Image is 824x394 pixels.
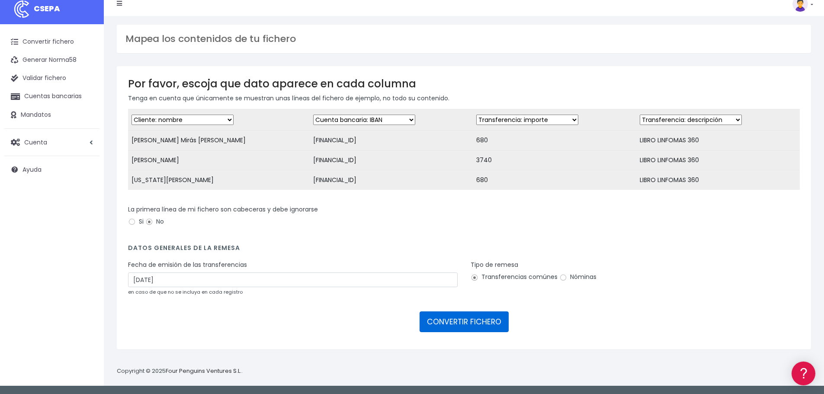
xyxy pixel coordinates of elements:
[9,60,164,68] div: Información general
[119,249,167,257] a: POWERED BY ENCHANT
[310,170,473,190] td: [FINANCIAL_ID]
[128,77,800,90] h3: Por favor, escoja que dato aparece en cada columna
[22,165,42,174] span: Ayuda
[471,272,558,282] label: Transferencias comúnes
[636,131,800,151] td: LIBRO LINFOMAS 360
[9,96,164,104] div: Convertir ficheros
[128,93,800,103] p: Tenga en cuenta que únicamente se muestran unas líneas del fichero de ejemplo, no todo su contenido.
[473,170,636,190] td: 680
[420,311,509,332] button: CONVERTIR FICHERO
[310,131,473,151] td: [FINANCIAL_ID]
[128,217,144,226] label: Si
[9,221,164,234] a: API
[9,208,164,216] div: Programadores
[636,170,800,190] td: LIBRO LINFOMAS 360
[34,3,60,14] span: CSEPA
[128,151,310,170] td: [PERSON_NAME]
[4,133,99,151] a: Cuenta
[9,150,164,163] a: Perfiles de empresas
[4,106,99,124] a: Mandatos
[166,367,241,375] a: Four Penguins Ventures S.L.
[4,87,99,106] a: Cuentas bancarias
[4,33,99,51] a: Convertir fichero
[471,260,518,269] label: Tipo de remesa
[128,260,247,269] label: Fecha de emisión de las transferencias
[9,74,164,87] a: Información general
[9,109,164,123] a: Formatos
[4,160,99,179] a: Ayuda
[128,131,310,151] td: [PERSON_NAME] Mirás [PERSON_NAME]
[128,288,243,295] small: en caso de que no se incluya en cada registro
[9,136,164,150] a: Videotutoriales
[559,272,596,282] label: Nóminas
[145,217,164,226] label: No
[636,151,800,170] td: LIBRO LINFOMAS 360
[310,151,473,170] td: [FINANCIAL_ID]
[4,69,99,87] a: Validar fichero
[9,172,164,180] div: Facturación
[473,151,636,170] td: 3740
[128,170,310,190] td: [US_STATE][PERSON_NAME]
[125,33,802,45] h3: Mapea los contenidos de tu fichero
[9,186,164,199] a: General
[9,123,164,136] a: Problemas habituales
[128,205,318,214] label: La primera línea de mi fichero son cabeceras y debe ignorarse
[117,367,243,376] p: Copyright © 2025 .
[128,244,800,256] h4: Datos generales de la remesa
[473,131,636,151] td: 680
[4,51,99,69] a: Generar Norma58
[9,231,164,247] button: Contáctanos
[24,138,47,146] span: Cuenta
